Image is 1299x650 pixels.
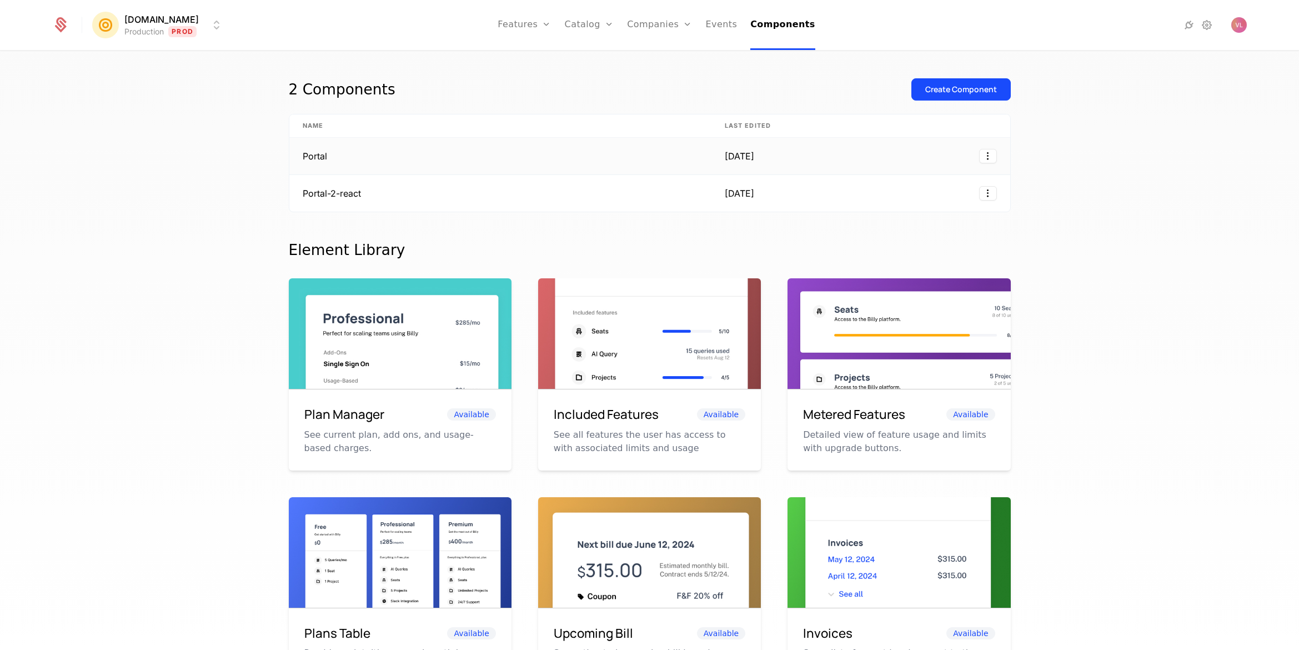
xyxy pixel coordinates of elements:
h6: Plan Manager [304,405,384,424]
span: [DOMAIN_NAME] [124,13,199,26]
button: Create Component [911,78,1011,101]
span: Available [946,627,995,639]
h6: Plans Table [304,624,370,643]
h6: Upcoming Bill [554,624,633,643]
td: Portal [289,138,711,175]
div: Element Library [289,239,1011,261]
td: Portal-2-react [289,175,711,212]
span: Available [447,408,495,421]
img: Vlad Len [1231,17,1247,33]
button: Select action [979,186,997,201]
span: Prod [168,26,197,37]
div: 2 Components [289,78,395,101]
button: Select environment [96,13,223,37]
h6: Metered Features [803,405,905,424]
div: [DATE] [725,149,776,163]
div: Production [124,26,164,37]
span: Available [697,408,745,421]
img: Mention.click [92,12,119,38]
a: Settings [1200,18,1213,32]
th: Last edited [711,114,789,138]
a: Integrations [1182,18,1196,32]
p: See current plan, add ons, and usage-based charges. [304,428,496,455]
th: Name [289,114,711,138]
div: [DATE] [725,187,776,200]
p: Detailed view of feature usage and limits with upgrade buttons. [803,428,995,455]
h6: Included Features [554,405,659,424]
button: Select action [979,149,997,163]
span: Available [447,627,495,639]
span: Available [946,408,995,421]
h6: Invoices [803,624,852,643]
span: Available [697,627,745,639]
p: See all features the user has access to with associated limits and usage [554,428,745,455]
div: Create Component [925,84,997,95]
button: Open user button [1231,17,1247,33]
